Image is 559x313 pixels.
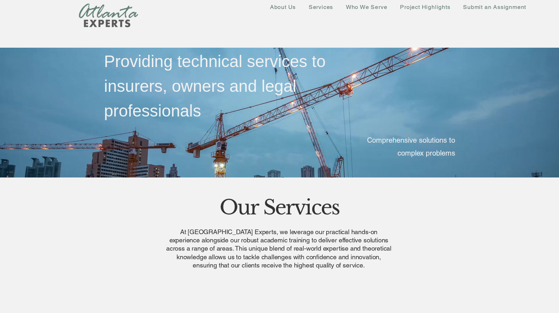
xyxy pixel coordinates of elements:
[463,4,526,10] span: Submit an Assignment
[367,136,455,157] span: Comprehensive solutions to complex problems
[400,4,450,10] span: Project Highlights
[79,3,138,28] img: New Logo Transparent Background_edited.png
[220,195,339,220] span: Our Services
[104,52,326,120] span: Providing technical services to insurers, owners and legal professionals
[309,4,333,10] span: Services
[346,4,387,10] span: Who We Serve
[166,228,391,269] span: At [GEOGRAPHIC_DATA] Experts, we leverage our practical hands-on experience alongside our robust ...
[270,4,296,10] span: About Us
